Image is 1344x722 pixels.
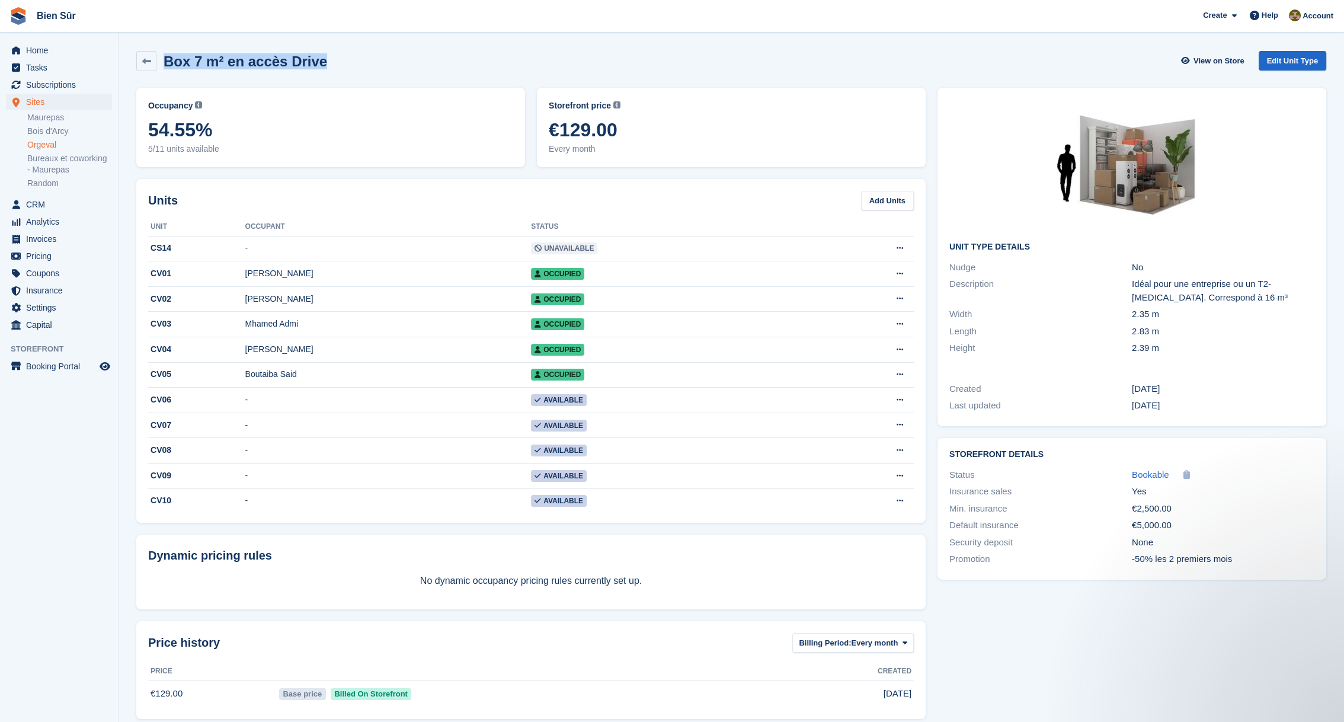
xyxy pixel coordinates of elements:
[148,242,245,254] div: CS14
[27,126,112,137] a: Bois d'Arcy
[26,317,97,333] span: Capital
[1132,341,1314,355] div: 2.39 m
[1132,468,1169,482] a: Bookable
[949,382,1132,396] div: Created
[245,368,532,381] div: Boutaiba Said
[148,191,178,209] h2: Units
[245,464,532,489] td: -
[1289,9,1301,21] img: Matthieu Burnand
[949,450,1314,459] h2: Storefront Details
[148,343,245,356] div: CV04
[531,242,597,254] span: Unavailable
[6,42,112,59] a: menu
[6,358,112,375] a: menu
[1259,51,1326,71] a: Edit Unit Type
[148,681,277,707] td: €129.00
[531,344,584,356] span: Occupied
[949,485,1132,499] div: Insurance sales
[1132,382,1314,396] div: [DATE]
[1132,261,1314,274] div: No
[1132,519,1314,532] div: €5,000.00
[245,318,532,330] div: Mhamed Admi
[331,688,412,700] span: Billed On Storefront
[148,318,245,330] div: CV03
[26,213,97,230] span: Analytics
[148,119,513,140] span: 54.55%
[32,6,81,25] a: Bien Sûr
[245,388,532,413] td: -
[148,293,245,305] div: CV02
[98,359,112,373] a: Preview store
[949,308,1132,321] div: Width
[6,94,112,110] a: menu
[245,438,532,464] td: -
[884,687,911,701] span: [DATE]
[245,488,532,513] td: -
[949,552,1132,566] div: Promotion
[949,502,1132,516] div: Min. insurance
[549,119,914,140] span: €129.00
[279,688,326,700] span: Base price
[6,231,112,247] a: menu
[9,7,27,25] img: stora-icon-8386f47178a22dfd0bd8f6a31ec36ba5ce8667c1dd55bd0f319d3a0aa187defe.svg
[1203,9,1227,21] span: Create
[1132,502,1314,516] div: €2,500.00
[148,143,513,155] span: 5/11 units available
[148,394,245,406] div: CV06
[6,59,112,76] a: menu
[949,277,1132,304] div: Description
[1262,9,1278,21] span: Help
[531,470,587,482] span: Available
[148,662,277,681] th: Price
[148,444,245,456] div: CV08
[27,153,112,175] a: Bureaux et coworking - Maurepas
[245,293,532,305] div: [PERSON_NAME]
[1132,325,1314,338] div: 2.83 m
[531,445,587,456] span: Available
[613,101,620,108] img: icon-info-grey-7440780725fd019a000dd9b08b2336e03edf1995a4989e88bcd33f0948082b44.svg
[549,100,611,112] span: Storefront price
[949,242,1314,252] h2: Unit Type details
[531,420,587,432] span: Available
[531,495,587,507] span: Available
[27,139,112,151] a: Orgeval
[148,469,245,482] div: CV09
[852,637,898,649] span: Every month
[949,536,1132,550] div: Security deposit
[861,191,914,210] a: Add Units
[245,343,532,356] div: [PERSON_NAME]
[148,574,914,588] p: No dynamic occupancy pricing rules currently set up.
[6,282,112,299] a: menu
[799,637,851,649] span: Billing Period:
[531,318,584,330] span: Occupied
[26,248,97,264] span: Pricing
[1132,399,1314,413] div: [DATE]
[26,265,97,282] span: Coupons
[949,468,1132,482] div: Status
[531,293,584,305] span: Occupied
[26,299,97,316] span: Settings
[148,368,245,381] div: CV05
[11,343,118,355] span: Storefront
[245,413,532,438] td: -
[148,100,193,112] span: Occupancy
[27,112,112,123] a: Maurepas
[245,267,532,280] div: [PERSON_NAME]
[26,231,97,247] span: Invoices
[26,76,97,93] span: Subscriptions
[6,265,112,282] a: menu
[1132,469,1169,480] span: Bookable
[1043,100,1221,233] img: box-7m2.jpg
[1132,552,1314,566] div: -50% les 2 premiers mois
[1132,277,1314,304] div: Idéal pour une entreprise ou un T2-[MEDICAL_DATA]. Correspond à 16 m³
[949,325,1132,338] div: Length
[949,341,1132,355] div: Height
[26,59,97,76] span: Tasks
[6,196,112,213] a: menu
[531,218,809,237] th: Status
[949,399,1132,413] div: Last updated
[1303,10,1333,22] span: Account
[148,267,245,280] div: CV01
[6,317,112,333] a: menu
[549,143,914,155] span: Every month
